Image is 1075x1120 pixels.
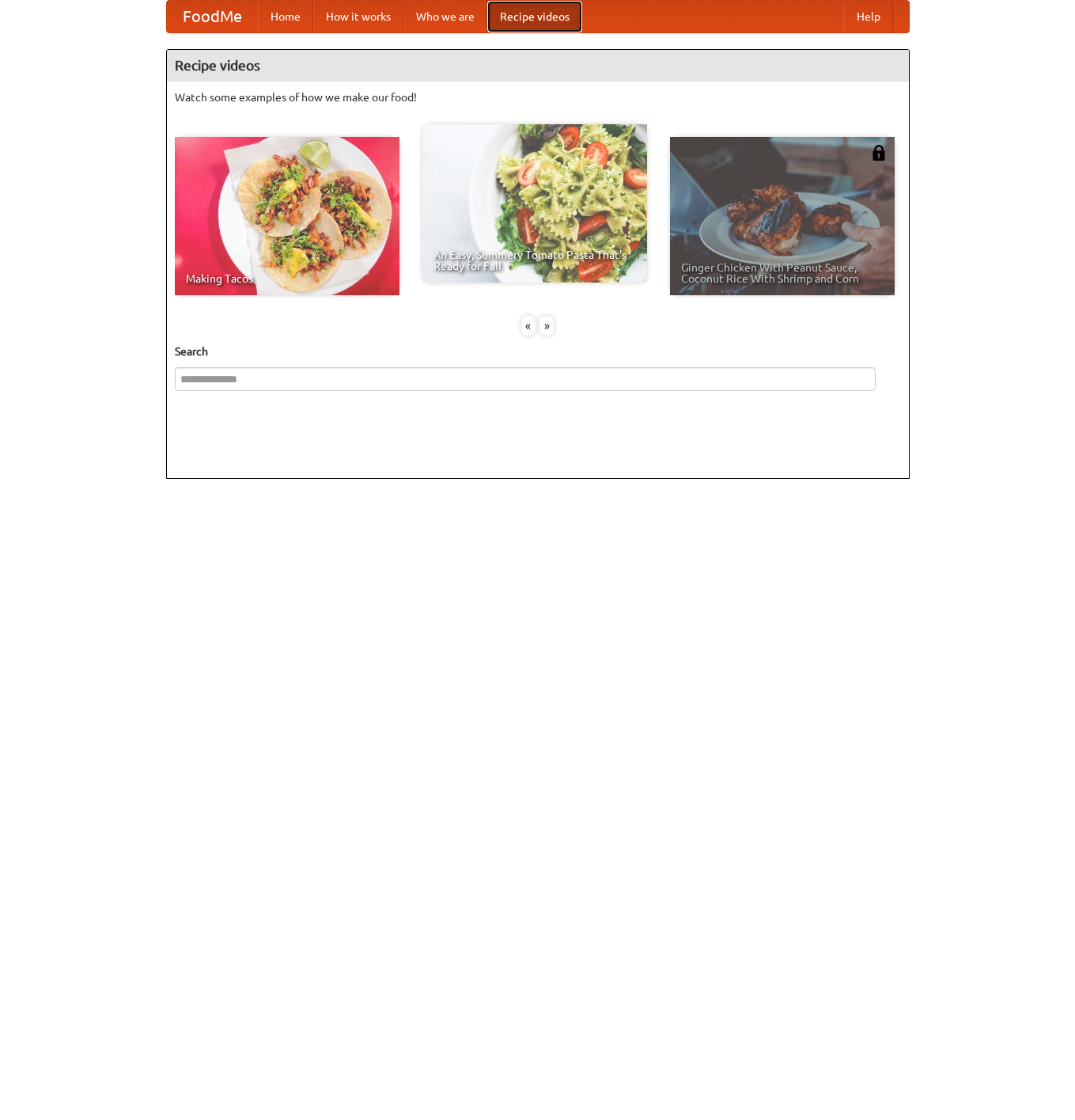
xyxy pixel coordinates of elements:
a: Home [258,1,313,32]
span: Making Tacos [186,273,388,284]
img: 483408.png [871,145,887,161]
span: An Easy, Summery Tomato Pasta That's Ready for Fall [433,249,636,271]
a: Making Tacos [175,137,399,295]
h4: Recipe videos [167,50,909,82]
a: Recipe videos [487,1,582,32]
div: « [521,316,536,336]
a: An Easy, Summery Tomato Pasta That's Ready for Fall [422,124,647,283]
a: How it works [313,1,403,32]
p: Watch some examples of how we make our food! [175,89,901,105]
a: Help [844,1,893,32]
div: » [539,316,554,336]
a: FoodMe [167,1,258,32]
h5: Search [175,344,901,359]
a: Who we are [403,1,487,32]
